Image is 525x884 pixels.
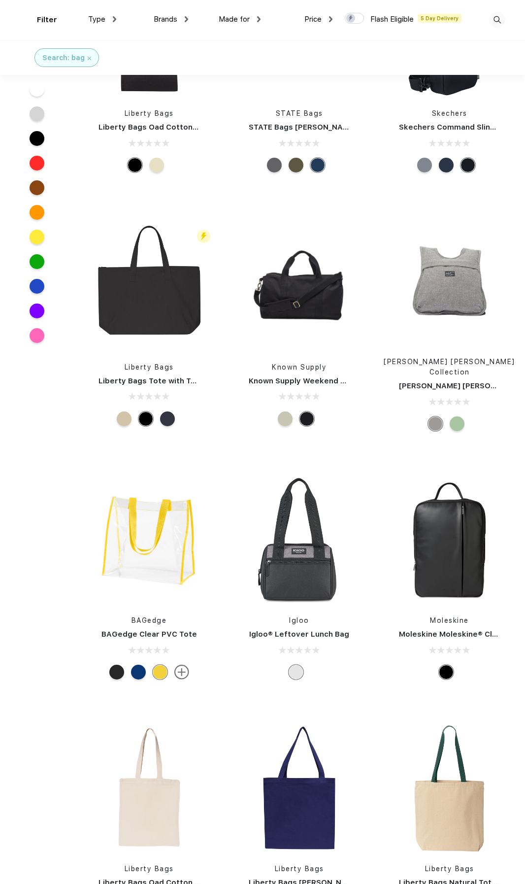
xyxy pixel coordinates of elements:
img: func=resize&h=266 [384,723,515,854]
div: Steel Grey [267,158,282,172]
div: Olive [289,158,303,172]
div: Grey [417,158,432,172]
a: STATE Bags [276,109,323,117]
img: dropdown.png [329,16,332,22]
img: dropdown.png [113,16,116,22]
a: [PERSON_NAME] [PERSON_NAME] Collection [384,358,515,376]
img: func=resize&h=266 [84,221,215,352]
img: more.svg [174,665,189,680]
div: Seafoam Green [450,416,464,431]
a: STATE Bags [PERSON_NAME] [249,123,357,132]
div: Royal [131,665,146,680]
div: Black [138,411,153,426]
a: Liberty Bags [425,865,474,873]
img: func=resize&h=266 [234,221,365,352]
img: dropdown.png [185,16,188,22]
span: Made for [219,15,250,24]
div: Search: bag [42,53,85,63]
a: Liberty Bags [275,865,324,873]
img: func=resize&h=266 [84,475,215,606]
span: Price [304,15,322,24]
div: Black [460,158,475,172]
a: Skechers Command Sling Bag [399,123,511,132]
a: Skechers [432,109,467,117]
img: func=resize&h=266 [234,475,365,606]
a: Liberty Bags Oad Cotton Canvas Tote [98,123,242,132]
a: Known Supply Weekend Duffle Bag [249,376,380,385]
div: Black [109,665,124,680]
a: Igloo® Leftover Lunch Bag [249,630,349,639]
span: Brands [154,15,177,24]
div: Navy [160,411,175,426]
a: Liberty Bags [125,363,174,371]
a: BAGedge Clear PVC Tote [101,630,197,639]
div: Navy [439,158,454,172]
img: filter_cancel.svg [88,57,91,60]
span: Flash Eligible [370,15,414,24]
img: desktop_search.svg [489,12,505,28]
div: Filter [37,14,57,26]
a: BAGedge [131,616,167,624]
div: Army [278,411,293,426]
div: Black [128,158,142,172]
img: flash_active_toggle.svg [197,230,210,243]
a: Liberty Bags [125,109,174,117]
div: Black [299,411,314,426]
span: Type [88,15,105,24]
img: func=resize&h=266 [384,216,515,347]
div: Gray [428,416,443,431]
img: func=resize&h=266 [384,475,515,606]
span: 5 Day Delivery [418,14,461,23]
div: Navy [310,158,325,172]
div: Yellow [153,665,167,680]
div: Heather Gray [289,665,303,680]
div: Black [439,665,454,680]
a: Known Supply [272,363,327,371]
img: func=resize&h=266 [84,723,215,854]
div: Natural [117,411,131,426]
a: Moleskine [430,616,469,624]
img: func=resize&h=266 [234,723,365,854]
div: Natural [149,158,164,172]
img: dropdown.png [257,16,261,22]
a: Liberty Bags [125,865,174,873]
a: Igloo [289,616,309,624]
a: Liberty Bags Tote with Top Zippered Closure [98,376,269,385]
